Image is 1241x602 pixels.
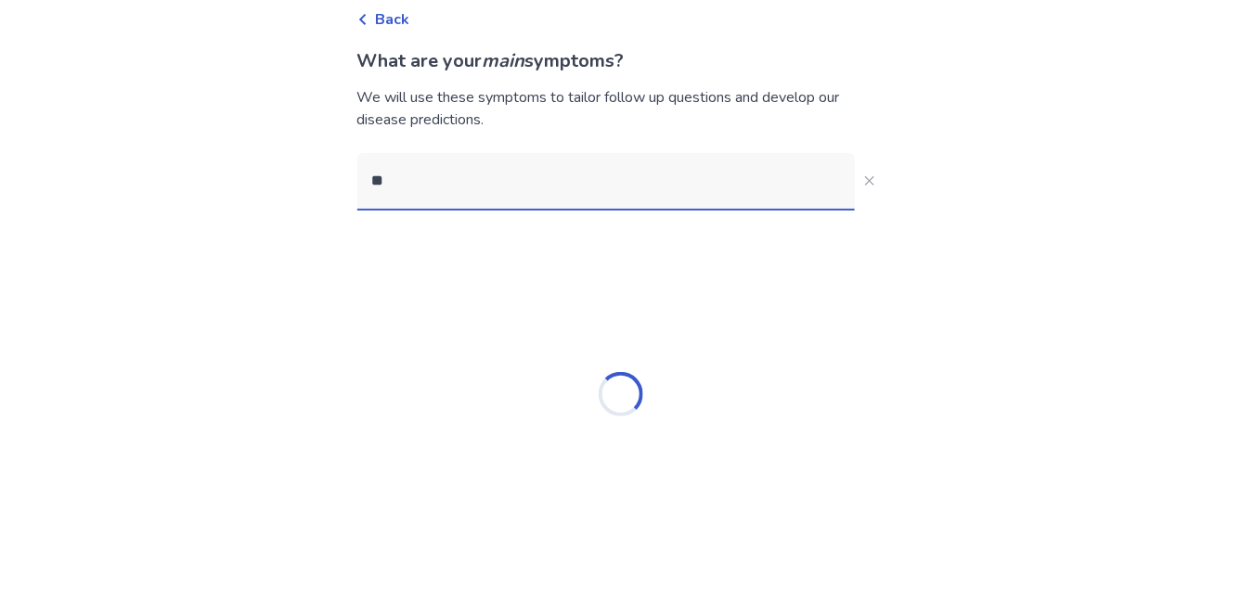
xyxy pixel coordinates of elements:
i: main [483,48,525,73]
p: What are your symptoms? [357,47,885,75]
span: Back [376,8,410,31]
input: Close [357,153,855,209]
button: Close [855,166,885,196]
div: We will use these symptoms to tailor follow up questions and develop our disease predictions. [357,86,885,131]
